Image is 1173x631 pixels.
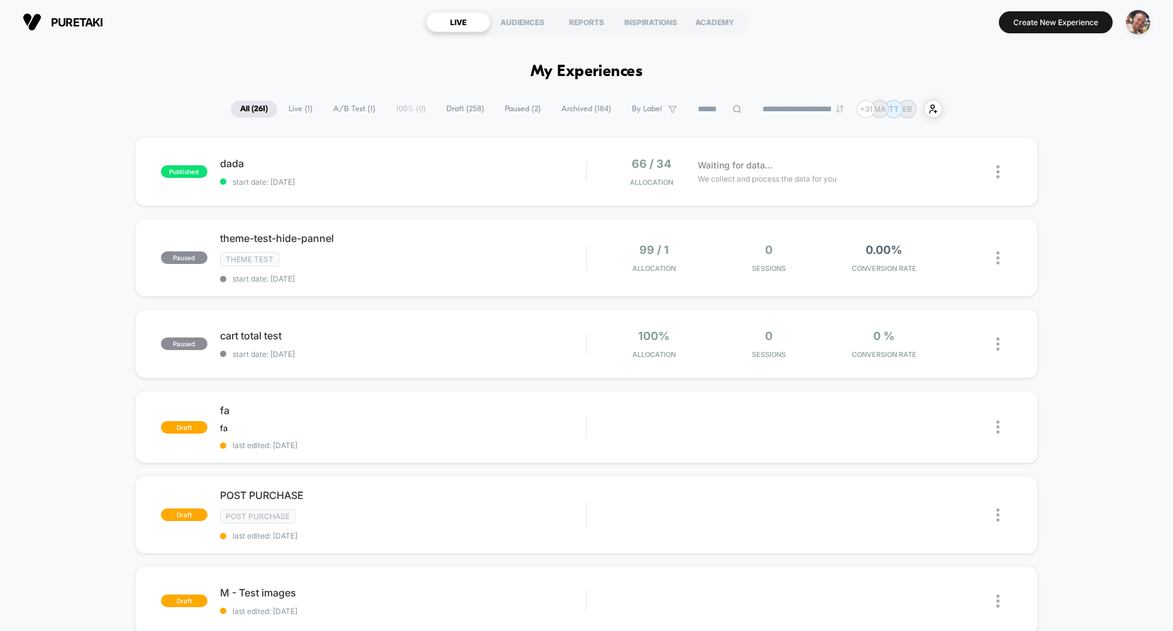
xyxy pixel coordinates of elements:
[279,101,322,118] span: Live ( 1 )
[996,337,1000,351] img: close
[231,101,277,118] span: All ( 261 )
[161,165,207,178] span: published
[632,350,676,359] span: Allocation
[161,595,207,607] span: draft
[490,12,554,32] div: AUDIENCES
[715,350,823,359] span: Sessions
[220,509,295,524] span: Post Purchase
[996,251,1000,265] img: close
[220,329,586,342] span: cart total test
[426,12,490,32] div: LIVE
[161,421,207,434] span: draft
[630,178,673,187] span: Allocation
[531,63,643,81] h1: My Experiences
[889,104,899,114] p: TT
[874,104,886,114] p: MA
[220,274,586,283] span: start date: [DATE]
[715,264,823,273] span: Sessions
[220,586,586,599] span: M - Test images
[632,157,671,170] span: 66 / 34
[639,243,669,256] span: 99 / 1
[765,329,773,343] span: 0
[683,12,747,32] div: ACADEMY
[220,252,279,266] span: Theme Test
[437,101,493,118] span: Draft ( 258 )
[1122,9,1154,35] button: ppic
[220,441,586,450] span: last edited: [DATE]
[220,423,228,433] span: fa
[765,243,773,256] span: 0
[830,350,939,359] span: CONVERSION RATE
[495,101,550,118] span: Paused ( 2 )
[866,243,902,256] span: 0.00%
[220,157,586,170] span: dada
[220,232,586,244] span: theme-test-hide-pannel
[632,104,662,114] span: By Label
[220,489,586,502] span: POST PURCHASE
[324,101,385,118] span: A/B Test ( 1 )
[996,420,1000,434] img: close
[996,165,1000,178] img: close
[161,337,207,350] span: paused
[903,104,912,114] p: EB
[873,329,895,343] span: 0 %
[999,11,1113,33] button: Create New Experience
[698,158,773,172] span: Waiting for data...
[996,508,1000,522] img: close
[552,101,620,118] span: Archived ( 184 )
[220,531,586,540] span: last edited: [DATE]
[857,100,875,118] div: + 31
[1126,10,1150,35] img: ppic
[836,105,844,112] img: end
[161,508,207,521] span: draft
[632,264,676,273] span: Allocation
[220,404,586,417] span: fa
[19,12,107,32] button: puretaki
[161,251,207,264] span: paused
[51,16,103,29] span: puretaki
[698,173,837,185] span: We collect and process the data for you
[23,13,41,31] img: Visually logo
[830,264,939,273] span: CONVERSION RATE
[996,595,1000,608] img: close
[220,606,586,616] span: last edited: [DATE]
[619,12,683,32] div: INSPIRATIONS
[220,349,586,359] span: start date: [DATE]
[554,12,619,32] div: REPORTS
[638,329,669,343] span: 100%
[220,177,586,187] span: start date: [DATE]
